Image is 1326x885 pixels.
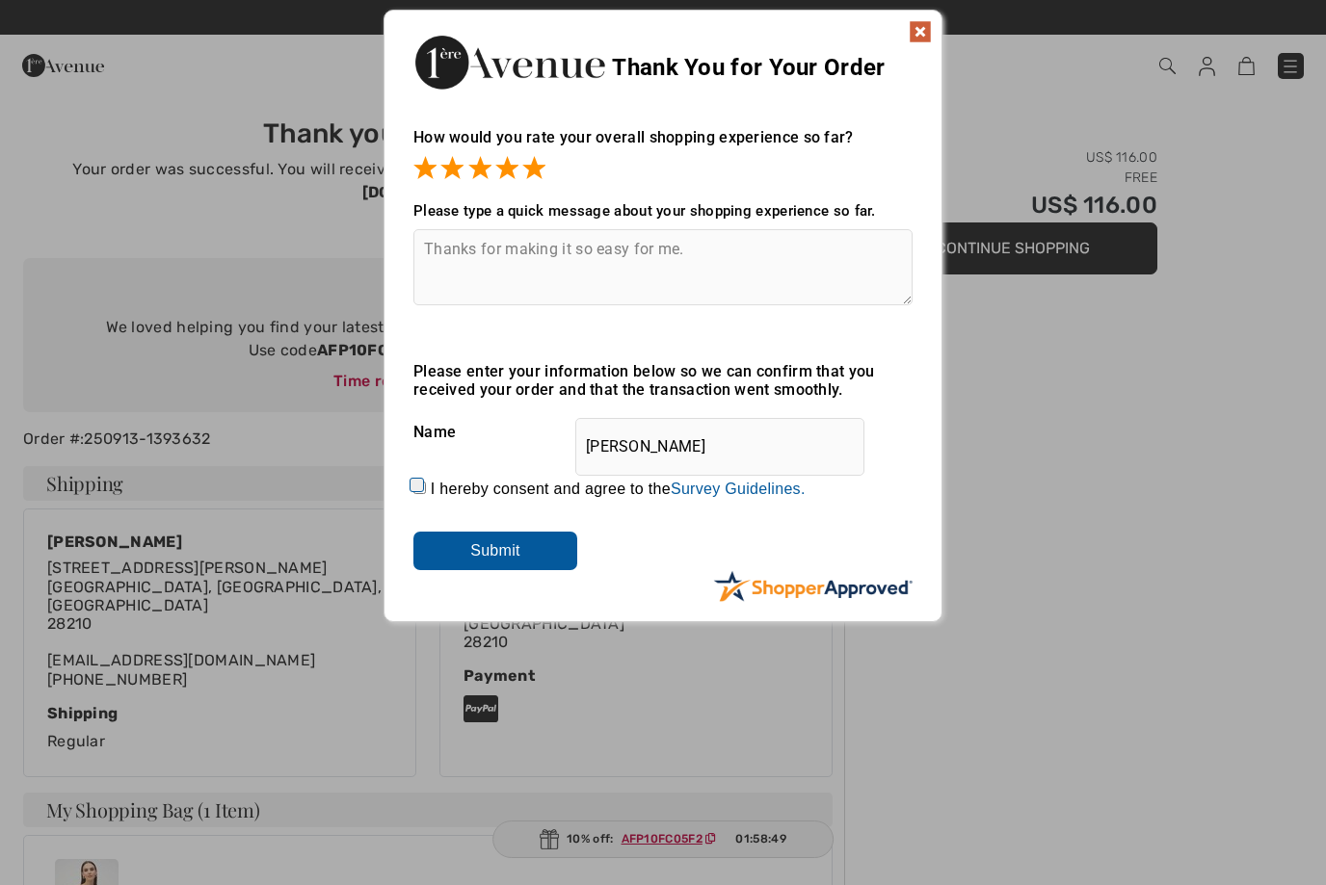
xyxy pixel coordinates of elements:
[413,408,913,456] div: Name
[413,202,913,220] div: Please type a quick message about your shopping experience so far.
[413,532,577,570] input: Submit
[612,54,885,81] span: Thank You for Your Order
[413,362,913,399] div: Please enter your information below so we can confirm that you received your order and that the t...
[413,109,913,183] div: How would you rate your overall shopping experience so far?
[431,481,806,498] label: I hereby consent and agree to the
[671,481,806,497] a: Survey Guidelines.
[413,30,606,94] img: Thank You for Your Order
[909,20,932,43] img: x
